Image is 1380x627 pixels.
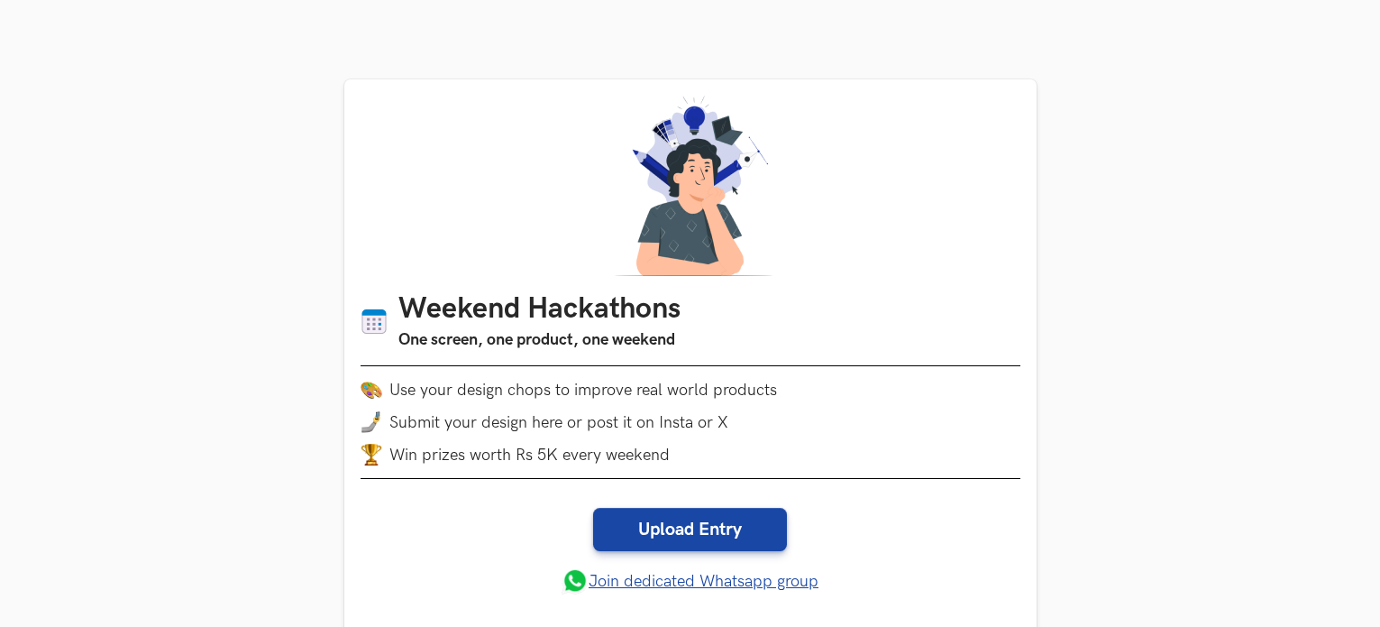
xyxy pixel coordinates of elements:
h1: Weekend Hackathons [398,292,681,327]
img: trophy.png [361,444,382,466]
img: palette.png [361,379,382,401]
span: Submit your design here or post it on Insta or X [389,413,728,432]
img: mobile-in-hand.png [361,411,382,433]
a: Upload Entry [593,508,787,551]
li: Win prizes worth Rs 5K every weekend [361,444,1020,466]
a: Join dedicated Whatsapp group [562,567,818,595]
li: Use your design chops to improve real world products [361,379,1020,401]
h3: One screen, one product, one weekend [398,327,681,353]
img: A designer thinking [604,96,777,276]
img: Calendar icon [361,308,388,336]
img: whatsapp.png [562,567,589,595]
